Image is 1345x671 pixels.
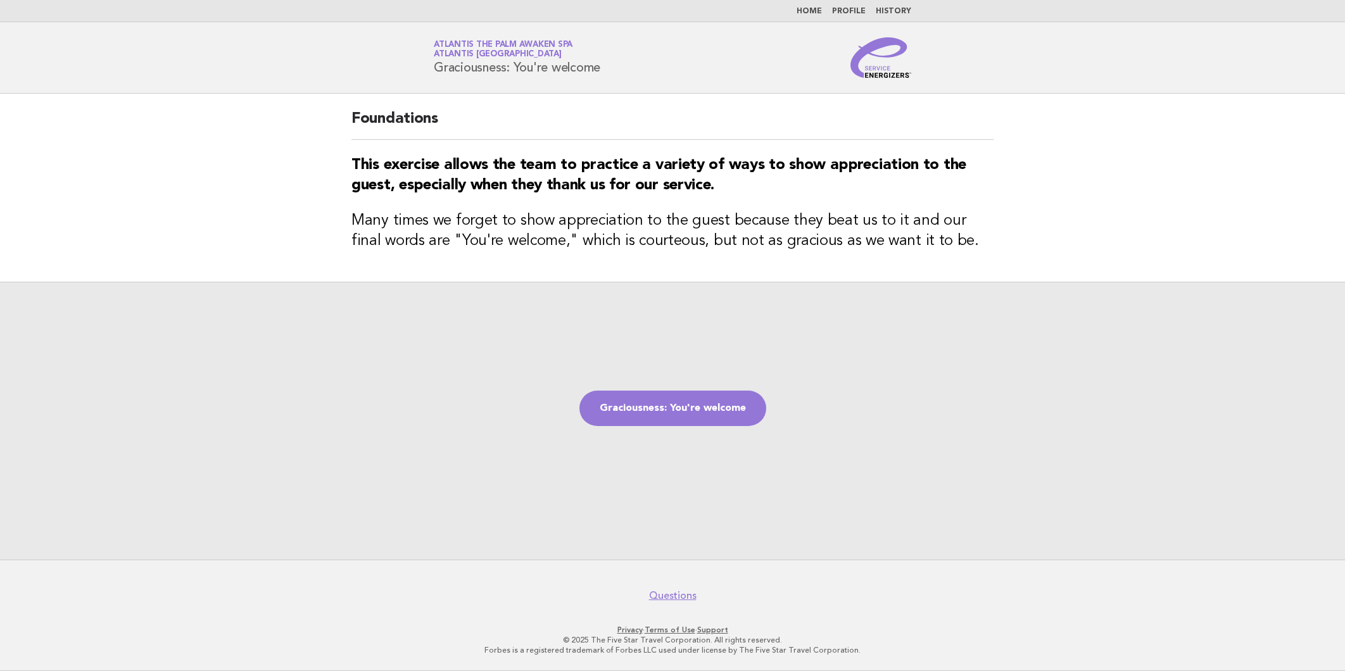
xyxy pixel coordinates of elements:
[850,37,911,78] img: Service Energizers
[285,645,1060,655] p: Forbes is a registered trademark of Forbes LLC used under license by The Five Star Travel Corpora...
[285,625,1060,635] p: · ·
[351,158,966,193] strong: This exercise allows the team to practice a variety of ways to show appreciation to the guest, es...
[617,625,643,634] a: Privacy
[697,625,728,634] a: Support
[579,391,766,426] a: Graciousness: You're welcome
[351,109,994,140] h2: Foundations
[876,8,911,15] a: History
[832,8,866,15] a: Profile
[351,211,994,251] h3: Many times we forget to show appreciation to the guest because they beat us to it and our final w...
[434,41,600,74] h1: Graciousness: You're welcome
[645,625,695,634] a: Terms of Use
[434,51,562,59] span: Atlantis [GEOGRAPHIC_DATA]
[434,41,572,58] a: Atlantis The Palm Awaken SpaAtlantis [GEOGRAPHIC_DATA]
[285,635,1060,645] p: © 2025 The Five Star Travel Corporation. All rights reserved.
[649,589,697,602] a: Questions
[797,8,822,15] a: Home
